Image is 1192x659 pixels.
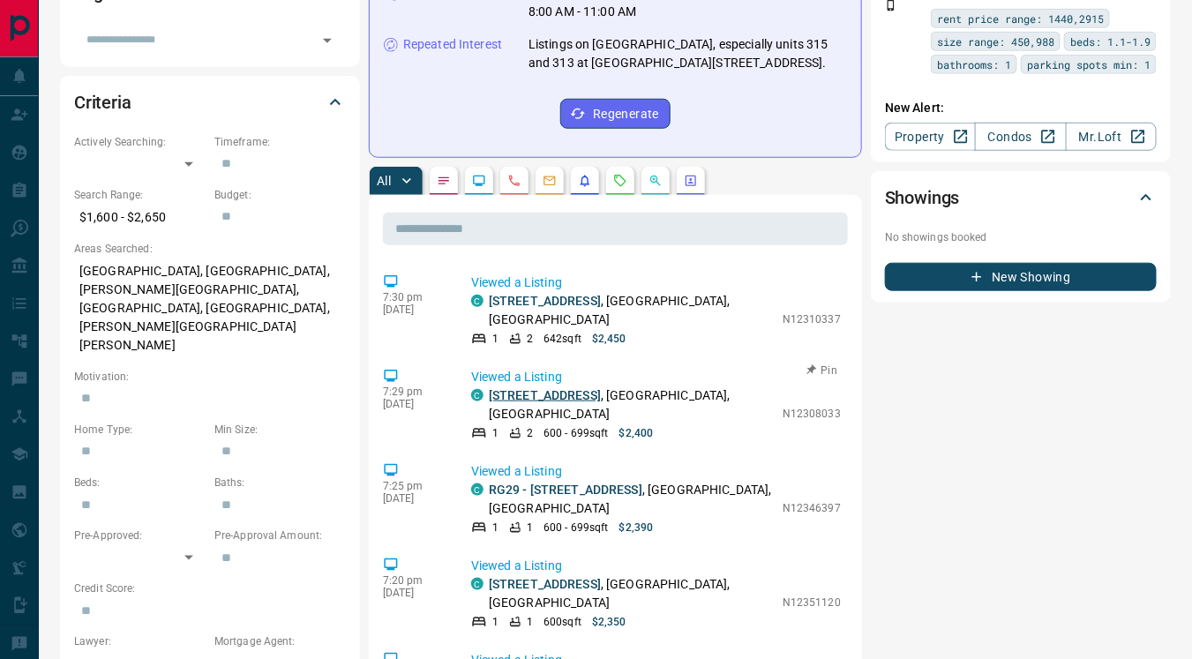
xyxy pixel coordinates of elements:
p: [DATE] [383,587,445,599]
p: $2,350 [592,614,626,630]
button: New Showing [885,263,1157,291]
a: Property [885,123,976,151]
p: 1 [492,331,499,347]
span: beds: 1.1-1.9 [1070,33,1151,50]
p: $2,400 [619,425,654,441]
p: 7:29 pm [383,386,445,398]
p: Pre-Approved: [74,528,206,543]
h2: Criteria [74,88,131,116]
a: RG29 - [STREET_ADDRESS] [489,483,642,497]
svg: Lead Browsing Activity [472,174,486,188]
p: Actively Searching: [74,134,206,150]
p: N12351120 [783,595,841,610]
p: , [GEOGRAPHIC_DATA], [GEOGRAPHIC_DATA] [489,575,774,612]
span: rent price range: 1440,2915 [937,10,1104,27]
p: All [377,175,391,187]
span: size range: 450,988 [937,33,1054,50]
p: New Alert: [885,99,1157,117]
p: Repeated Interest [403,35,502,54]
p: Pre-Approval Amount: [214,528,346,543]
svg: Emails [543,174,557,188]
svg: Listing Alerts [578,174,592,188]
div: condos.ca [471,578,484,590]
p: Viewed a Listing [471,557,841,575]
svg: Agent Actions [684,174,698,188]
p: Home Type: [74,422,206,438]
p: $1,600 - $2,650 [74,203,206,232]
p: [DATE] [383,303,445,316]
p: 600 sqft [544,614,581,630]
p: Timeframe: [214,134,346,150]
p: [DATE] [383,492,445,505]
p: , [GEOGRAPHIC_DATA], [GEOGRAPHIC_DATA] [489,481,774,518]
svg: Notes [437,174,451,188]
p: Viewed a Listing [471,462,841,481]
svg: Opportunities [648,174,663,188]
p: 1 [492,425,499,441]
p: Listings on [GEOGRAPHIC_DATA], especially units 315 and 313 at [GEOGRAPHIC_DATA][STREET_ADDRESS]. [529,35,847,72]
p: Viewed a Listing [471,368,841,386]
svg: Requests [613,174,627,188]
svg: Calls [507,174,521,188]
p: Beds: [74,475,206,491]
p: 642 sqft [544,331,581,347]
p: 600 - 699 sqft [544,520,608,535]
a: Condos [975,123,1066,151]
p: N12346397 [783,500,841,516]
p: Viewed a Listing [471,273,841,292]
p: 1 [492,520,499,535]
div: condos.ca [471,389,484,401]
p: Search Range: [74,187,206,203]
h2: Showings [885,183,960,212]
p: N12310337 [783,311,841,327]
p: [DATE] [383,398,445,410]
button: Open [315,28,340,53]
p: Areas Searched: [74,241,346,257]
div: condos.ca [471,483,484,496]
p: Budget: [214,187,346,203]
p: N12308033 [783,406,841,422]
div: Criteria [74,81,346,124]
a: [STREET_ADDRESS] [489,388,601,402]
a: Mr.Loft [1066,123,1157,151]
p: 7:25 pm [383,480,445,492]
p: 7:30 pm [383,291,445,303]
p: 600 - 699 sqft [544,425,608,441]
p: 2 [527,425,533,441]
p: 1 [527,520,533,535]
p: 2 [527,331,533,347]
p: $2,450 [592,331,626,347]
p: No showings booked [885,229,1157,245]
p: 7:20 pm [383,574,445,587]
span: parking spots min: 1 [1027,56,1151,73]
button: Pin [797,363,848,378]
div: Showings [885,176,1157,219]
button: Regenerate [560,99,671,129]
p: Mortgage Agent: [214,633,346,649]
p: 1 [527,614,533,630]
p: Min Size: [214,422,346,438]
p: Motivation: [74,369,346,385]
span: bathrooms: 1 [937,56,1011,73]
p: Lawyer: [74,633,206,649]
p: 1 [492,614,499,630]
p: Baths: [214,475,346,491]
div: condos.ca [471,295,484,307]
a: [STREET_ADDRESS] [489,294,601,308]
p: Credit Score: [74,580,346,596]
a: [STREET_ADDRESS] [489,577,601,591]
p: , [GEOGRAPHIC_DATA], [GEOGRAPHIC_DATA] [489,292,774,329]
p: , [GEOGRAPHIC_DATA], [GEOGRAPHIC_DATA] [489,386,774,423]
p: $2,390 [619,520,654,535]
p: [GEOGRAPHIC_DATA], [GEOGRAPHIC_DATA], [PERSON_NAME][GEOGRAPHIC_DATA], [GEOGRAPHIC_DATA], [GEOGRAP... [74,257,346,360]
